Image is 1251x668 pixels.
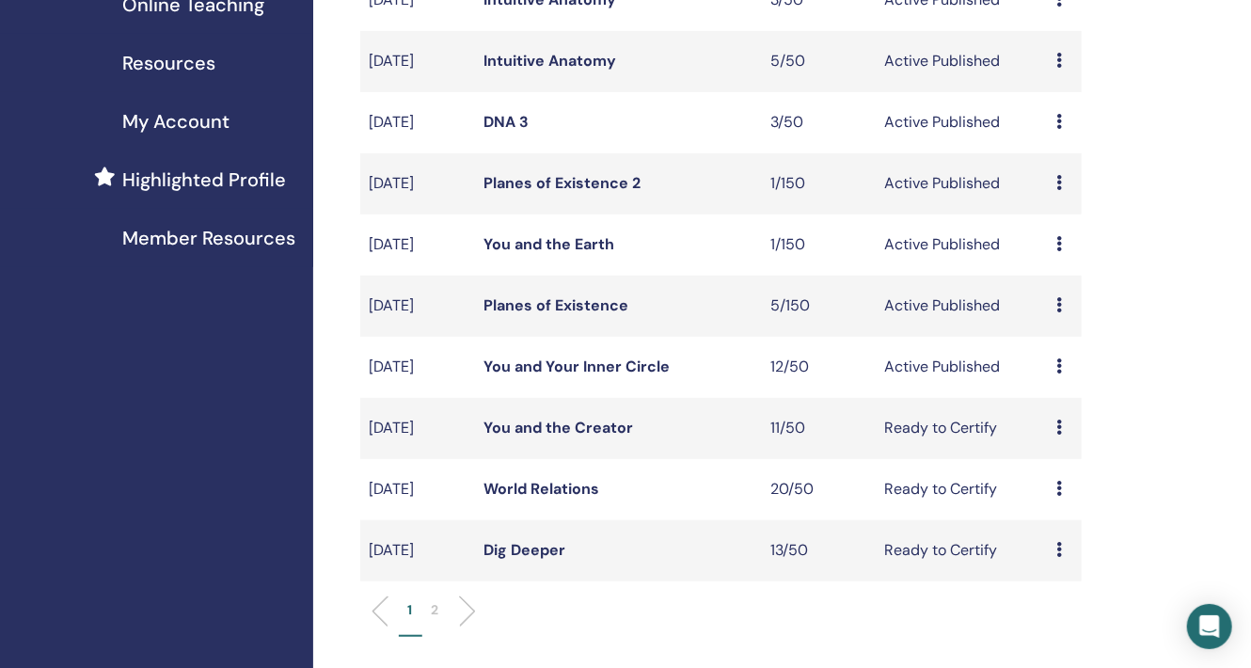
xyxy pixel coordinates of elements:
[122,166,286,194] span: Highlighted Profile
[483,234,614,254] a: You and the Earth
[483,295,628,315] a: Planes of Existence
[761,520,876,581] td: 13/50
[360,31,475,92] td: [DATE]
[483,479,599,499] a: World Relations
[483,540,565,560] a: Dig Deeper
[876,459,1048,520] td: Ready to Certify
[408,600,413,620] p: 1
[876,31,1048,92] td: Active Published
[360,520,475,581] td: [DATE]
[761,215,876,276] td: 1/150
[761,153,876,215] td: 1/150
[483,112,529,132] a: DNA 3
[876,92,1048,153] td: Active Published
[761,459,876,520] td: 20/50
[876,153,1048,215] td: Active Published
[432,600,439,620] p: 2
[360,337,475,398] td: [DATE]
[360,215,475,276] td: [DATE]
[876,337,1048,398] td: Active Published
[761,92,876,153] td: 3/50
[876,276,1048,337] td: Active Published
[761,337,876,398] td: 12/50
[360,153,475,215] td: [DATE]
[761,398,876,459] td: 11/50
[122,224,295,252] span: Member Resources
[761,276,876,337] td: 5/150
[360,398,475,459] td: [DATE]
[122,49,215,77] span: Resources
[876,398,1048,459] td: Ready to Certify
[483,173,641,193] a: Planes of Existence 2
[483,51,616,71] a: Intuitive Anatomy
[122,107,230,135] span: My Account
[761,31,876,92] td: 5/50
[360,92,475,153] td: [DATE]
[876,520,1048,581] td: Ready to Certify
[360,459,475,520] td: [DATE]
[360,276,475,337] td: [DATE]
[483,357,670,376] a: You and Your Inner Circle
[876,215,1048,276] td: Active Published
[483,418,633,437] a: You and the Creator
[1187,604,1232,649] div: Open Intercom Messenger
